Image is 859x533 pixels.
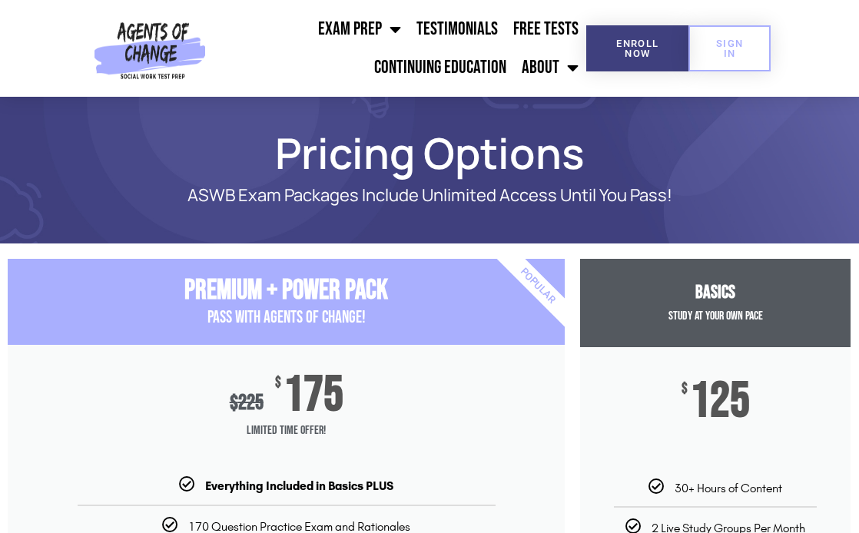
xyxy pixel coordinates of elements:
[668,309,763,323] span: Study at your Own Pace
[100,186,759,205] p: ASWB Exam Packages Include Unlimited Access Until You Pass!
[682,382,688,397] span: $
[611,38,664,58] span: Enroll Now
[690,382,750,422] span: 125
[38,135,821,170] h1: Pricing Options
[8,415,565,446] span: Limited Time Offer!
[713,38,746,58] span: SIGN IN
[8,274,565,307] h3: Premium + Power Pack
[366,48,514,87] a: Continuing Education
[275,376,281,391] span: $
[284,376,343,415] span: 175
[514,48,586,87] a: About
[230,390,264,415] div: 225
[586,25,688,71] a: Enroll Now
[409,10,506,48] a: Testimonials
[688,25,771,71] a: SIGN IN
[506,10,586,48] a: Free Tests
[230,390,238,415] span: $
[310,10,409,48] a: Exam Prep
[580,282,851,304] h3: Basics
[675,481,782,495] span: 30+ Hours of Content
[211,10,586,87] nav: Menu
[449,197,627,375] div: Popular
[205,478,393,493] b: Everything Included in Basics PLUS
[207,307,366,328] span: PASS with AGENTS OF CHANGE!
